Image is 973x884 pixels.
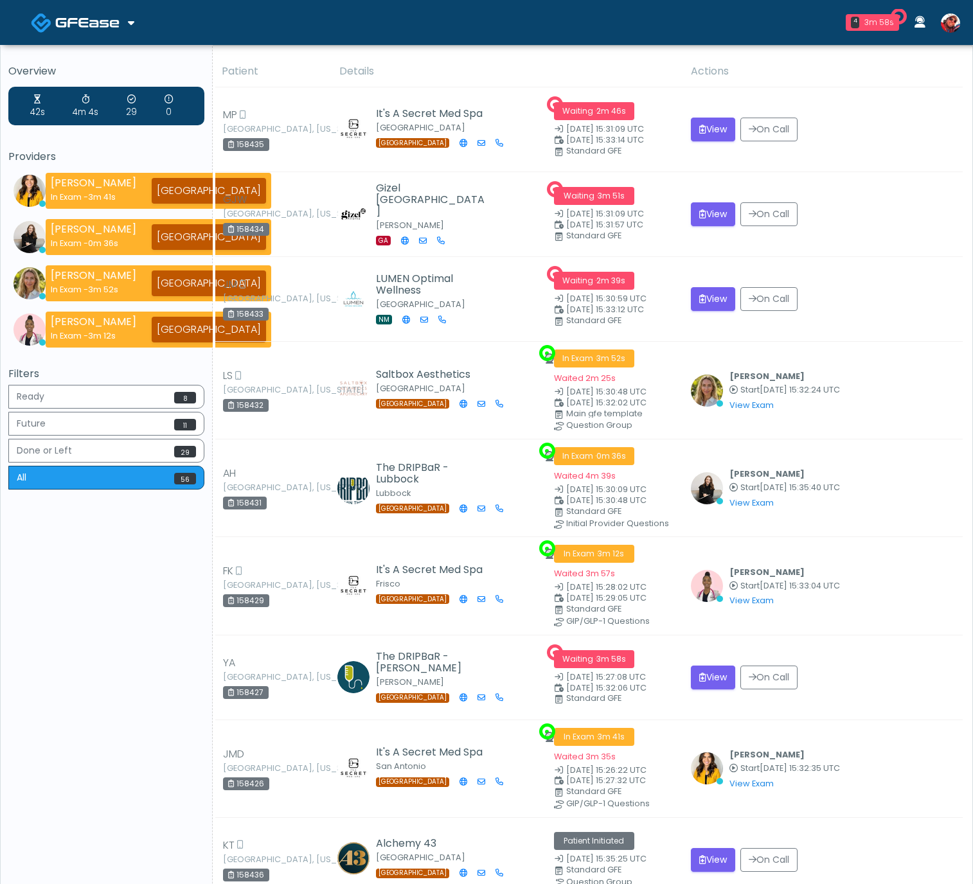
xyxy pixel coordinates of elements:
[740,763,760,773] span: Start
[223,856,294,863] small: [GEOGRAPHIC_DATA], [US_STATE]
[740,118,798,141] button: On Call
[851,17,859,28] div: 4
[337,112,370,144] img: Amanda Creel
[223,594,269,607] div: 158429
[31,12,52,33] img: Docovia
[566,147,688,155] div: Standard GFE
[566,581,647,592] span: [DATE] 15:28:02 UTC
[223,386,294,394] small: [GEOGRAPHIC_DATA], [US_STATE]
[566,592,647,603] span: [DATE] 15:29:05 UTC
[554,728,634,746] span: In Exam ·
[376,182,488,217] h5: Gizel [GEOGRAPHIC_DATA]
[554,486,675,494] small: Date Created
[376,462,488,485] h5: The DRIPBaR - Lubbock
[691,375,723,407] img: Kacey Cornell
[691,848,735,872] button: View
[598,190,625,201] span: 3m 51s
[566,484,647,495] span: [DATE] 15:30:09 UTC
[760,384,840,395] span: [DATE] 15:32:24 UTC
[337,373,370,405] img: Ami Montague
[152,317,266,342] div: [GEOGRAPHIC_DATA]
[13,175,46,207] img: Erika Felder
[554,766,675,775] small: Date Created
[223,368,233,384] span: LS
[729,595,774,606] a: View Exam
[729,497,774,508] a: View Exam
[88,284,118,295] span: 3m 52s
[376,852,465,863] small: [GEOGRAPHIC_DATA]
[8,412,204,436] button: Future11
[376,273,488,296] h5: LUMEN Optimal Wellness
[691,118,735,141] button: View
[729,386,840,394] small: Started at
[554,447,634,465] span: In Exam ·
[554,583,675,592] small: Date Created
[760,763,840,773] span: [DATE] 15:32:35 UTC
[223,466,236,481] span: AH
[376,138,449,148] span: [GEOGRAPHIC_DATA]
[941,13,960,33] img: Jameson Stafford
[13,267,46,299] img: Kacey Cornell
[223,869,269,881] div: 158436
[566,508,688,515] div: Standard GFE
[729,484,840,492] small: Started at
[740,580,760,591] span: Start
[223,497,267,509] div: 158431
[740,384,760,395] span: Start
[376,838,488,849] h5: Alchemy 43
[31,1,134,43] a: Docovia
[554,306,675,314] small: Scheduled Time
[729,400,774,411] a: View Exam
[740,287,798,311] button: On Call
[165,93,173,119] div: Extended Exams
[376,676,444,687] small: [PERSON_NAME]
[554,349,634,367] span: In Exam ·
[13,221,46,253] img: Sydney Lundberg
[691,202,735,226] button: View
[223,655,235,671] span: YA
[126,93,137,119] div: Exams Completed
[337,842,370,874] img: Kelly Straeter
[760,482,840,493] span: [DATE] 15:35:40 UTC
[554,102,634,120] span: Waiting ·
[554,497,675,505] small: Scheduled Time
[376,369,488,380] h5: Saltbox Aesthetics
[740,202,798,226] button: On Call
[554,777,675,785] small: Scheduled Time
[554,221,675,229] small: Scheduled Time
[223,484,294,491] small: [GEOGRAPHIC_DATA], [US_STATE]
[729,778,774,789] a: View Exam
[73,93,98,119] div: Average Review Time
[554,568,615,579] small: Waited 3m 57s
[566,219,643,230] span: [DATE] 15:31:57 UTC
[598,548,624,559] span: 3m 12s
[566,397,647,408] span: [DATE] 15:32:02 UTC
[566,317,688,324] div: Standard GFE
[554,751,616,762] small: Waited 3m 35s
[223,581,294,589] small: [GEOGRAPHIC_DATA], [US_STATE]
[566,617,688,625] div: GIP/GLP-1 Questions
[566,421,688,429] div: Question Group
[51,314,136,329] strong: [PERSON_NAME]
[223,107,237,123] span: MP
[691,666,735,689] button: View
[174,473,196,484] span: 56
[554,210,675,218] small: Date Created
[223,295,294,303] small: [GEOGRAPHIC_DATA], [US_STATE]
[864,17,894,28] div: 3m 58s
[729,567,805,578] b: [PERSON_NAME]
[566,410,688,418] div: Main gfe template
[51,222,136,236] strong: [PERSON_NAME]
[566,520,688,527] div: Initial Provider Questions
[8,66,204,77] h5: Overview
[8,368,204,380] h5: Filters
[566,853,647,864] span: [DATE] 15:35:25 UTC
[596,275,625,286] span: 2m 39s
[729,749,805,760] b: [PERSON_NAME]
[683,56,963,87] th: Actions
[554,272,634,290] span: Waiting ·
[598,731,625,742] span: 3m 41s
[337,661,370,693] img: Daley Lightfoot
[8,385,204,409] button: Ready8
[13,314,46,346] img: Janaira Villalobos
